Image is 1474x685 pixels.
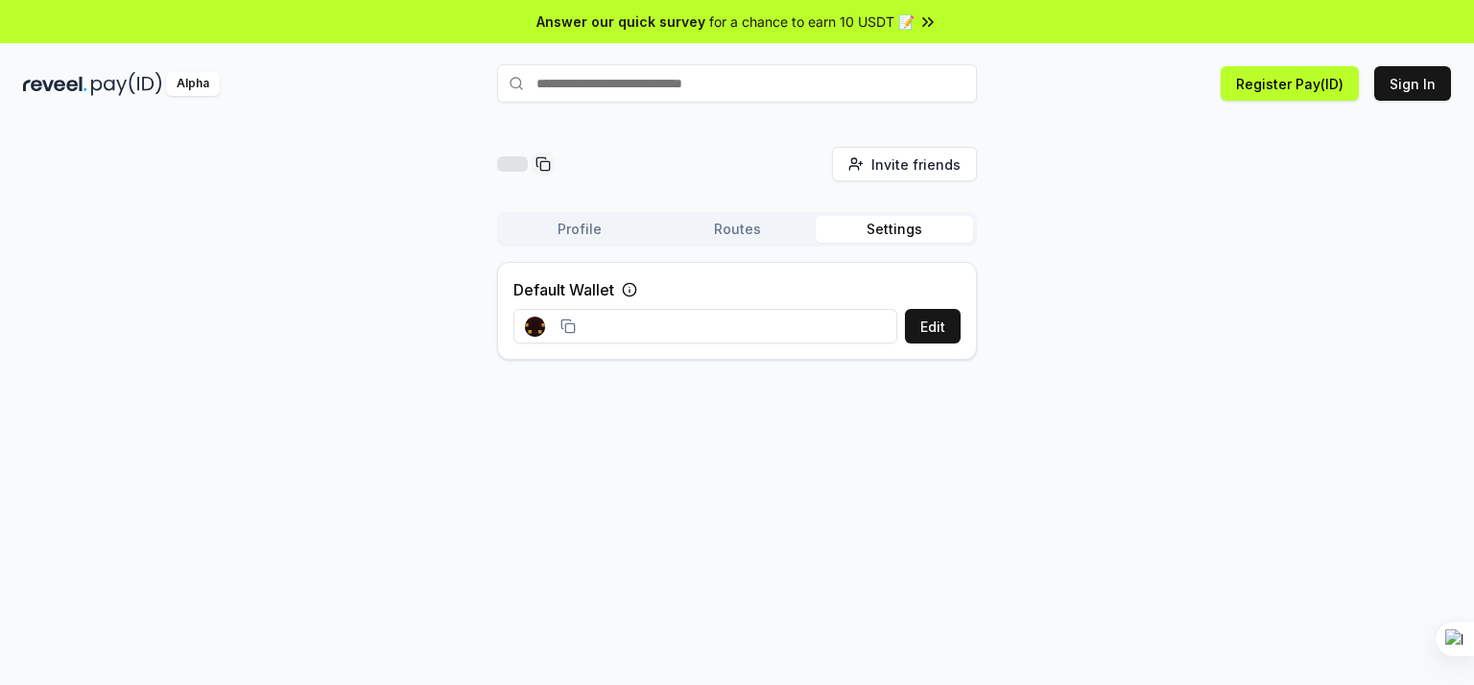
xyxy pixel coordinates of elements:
[905,309,961,343] button: Edit
[501,216,658,243] button: Profile
[832,147,977,181] button: Invite friends
[1221,66,1359,101] button: Register Pay(ID)
[536,12,705,32] span: Answer our quick survey
[91,72,162,96] img: pay_id
[871,154,961,175] span: Invite friends
[658,216,816,243] button: Routes
[513,278,614,301] label: Default Wallet
[166,72,220,96] div: Alpha
[816,216,973,243] button: Settings
[709,12,915,32] span: for a chance to earn 10 USDT 📝
[23,72,87,96] img: reveel_dark
[1374,66,1451,101] button: Sign In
